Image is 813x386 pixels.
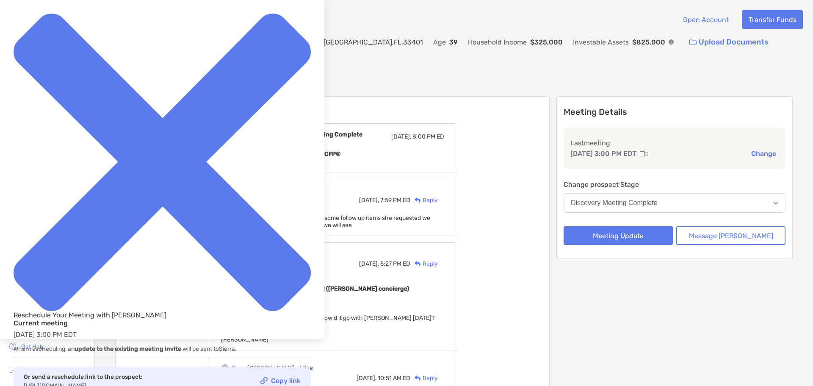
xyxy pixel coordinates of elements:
h4: Current meeting [14,319,311,327]
div: [DATE] 3:00 PM EDT [14,319,311,358]
p: When rescheduling, an will be sent to Sierra . [14,344,311,354]
a: Copy link [260,377,301,384]
div: Reschedule Your Meeting with [PERSON_NAME] [14,311,311,319]
img: Copy link icon [260,377,268,384]
p: Or send a reschedule link to the prospect: [24,372,143,382]
b: update to the existing meeting invite [75,345,181,353]
img: close modal icon [14,14,311,311]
